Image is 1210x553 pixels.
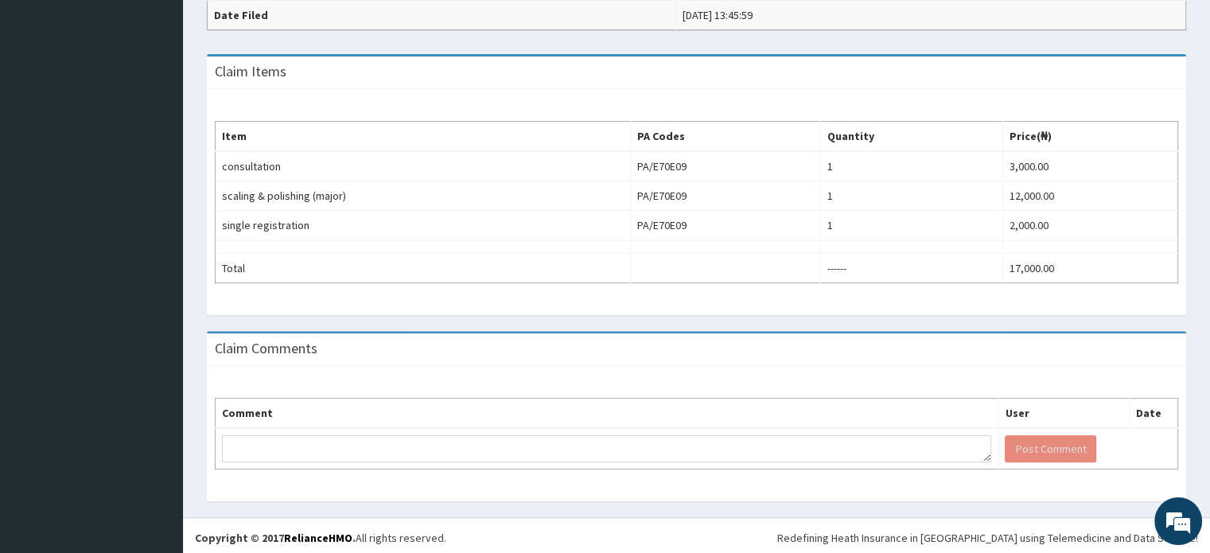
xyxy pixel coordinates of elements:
th: PA Codes [631,122,820,152]
td: 1 [820,211,1002,240]
a: RelianceHMO [284,531,352,545]
td: consultation [216,151,631,181]
div: Redefining Heath Insurance in [GEOGRAPHIC_DATA] using Telemedicine and Data Science! [777,530,1198,546]
td: 1 [820,151,1002,181]
div: [DATE] 13:45:59 [683,7,753,23]
th: User [998,399,1129,429]
td: PA/E70E09 [631,211,820,240]
th: Quantity [820,122,1002,152]
div: Chat with us now [83,89,267,110]
td: PA/E70E09 [631,181,820,211]
th: Date [1129,399,1177,429]
td: 12,000.00 [1002,181,1177,211]
img: d_794563401_company_1708531726252_794563401 [29,80,64,119]
td: scaling & polishing (major) [216,181,631,211]
span: We're online! [92,172,220,333]
th: Item [216,122,631,152]
textarea: Type your message and hit 'Enter' [8,377,303,433]
td: 2,000.00 [1002,211,1177,240]
th: Comment [216,399,998,429]
td: PA/E70E09 [631,151,820,181]
h3: Claim Comments [215,341,317,356]
div: Minimize live chat window [261,8,299,46]
td: single registration [216,211,631,240]
td: 3,000.00 [1002,151,1177,181]
h3: Claim Items [215,64,286,79]
td: 1 [820,181,1002,211]
th: Date Filed [208,1,676,30]
th: Price(₦) [1002,122,1177,152]
td: 17,000.00 [1002,254,1177,283]
button: Post Comment [1005,435,1096,462]
strong: Copyright © 2017 . [195,531,356,545]
td: ------ [820,254,1002,283]
td: Total [216,254,631,283]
